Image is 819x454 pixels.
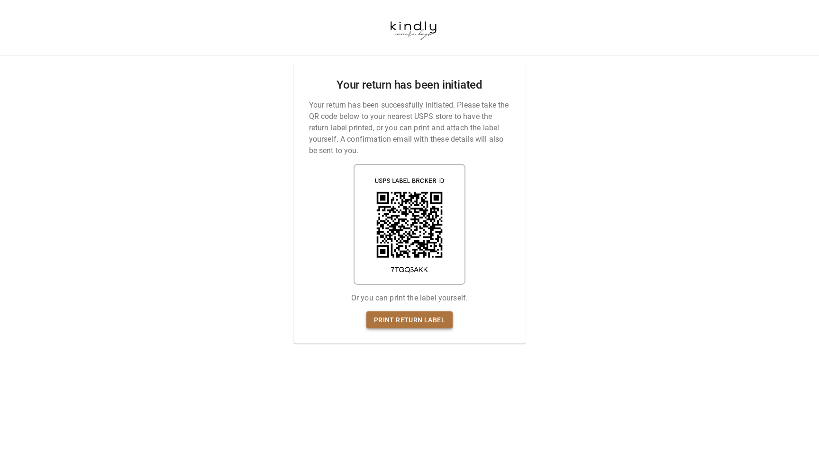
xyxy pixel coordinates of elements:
[377,7,449,48] img: kindlycamerabags.myshopify.com-b37650f6-6cf4-42a0-a808-989f93ebecdf
[351,292,468,304] p: Or you can print the label yourself.
[309,100,510,156] p: Your return has been successfully initiated. Please take the QR code below to your nearest USPS s...
[354,164,465,285] img: shipping label qr code
[337,78,482,92] h2: Your return has been initiated
[366,311,453,329] a: Print return label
